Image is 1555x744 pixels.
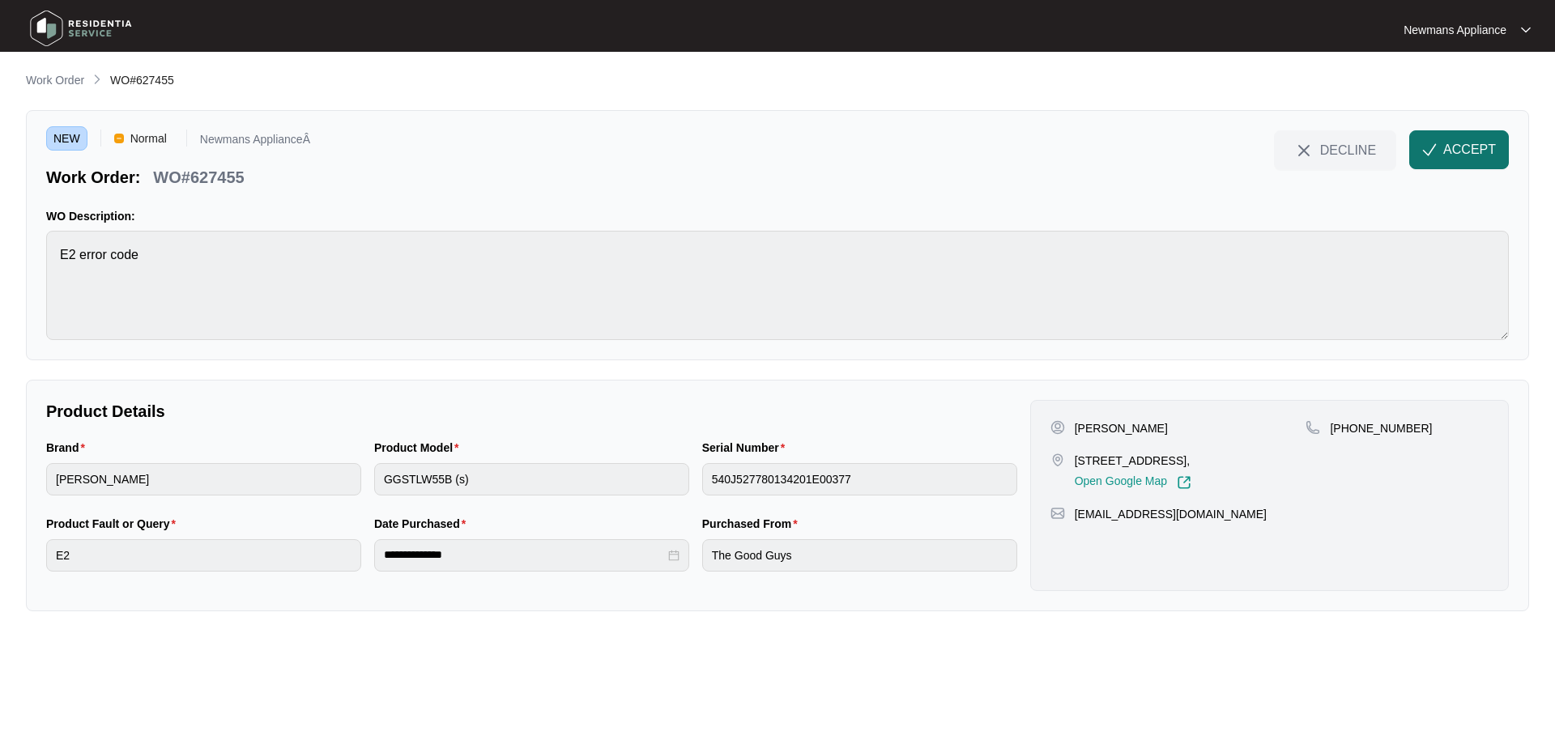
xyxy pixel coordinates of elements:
input: Brand [46,463,361,495]
p: Work Order [26,72,84,88]
img: map-pin [1306,420,1320,435]
span: NEW [46,126,87,151]
span: DECLINE [1320,141,1376,159]
label: Product Fault or Query [46,516,182,532]
span: ACCEPT [1443,140,1496,159]
label: Product Model [374,440,466,456]
label: Date Purchased [374,516,472,532]
p: [STREET_ADDRESS], [1075,453,1191,469]
label: Brand [46,440,92,456]
span: WO#627455 [110,74,174,87]
a: Work Order [23,72,87,90]
img: Vercel Logo [114,134,124,143]
button: close-IconDECLINE [1274,130,1396,169]
img: check-Icon [1422,142,1437,157]
p: [EMAIL_ADDRESS][DOMAIN_NAME] [1075,506,1267,522]
span: Normal [124,126,173,151]
img: residentia service logo [24,4,138,53]
p: WO#627455 [153,166,244,189]
input: Purchased From [702,539,1017,572]
input: Date Purchased [384,546,665,563]
img: map-pin [1050,506,1065,521]
input: Product Fault or Query [46,539,361,572]
label: Serial Number [702,440,791,456]
img: dropdown arrow [1521,26,1531,34]
img: close-Icon [1294,141,1314,160]
p: Product Details [46,400,1017,423]
input: Serial Number [702,463,1017,495]
p: [PERSON_NAME] [1075,420,1168,436]
p: WO Description: [46,208,1509,224]
p: Work Order: [46,166,140,189]
label: Purchased From [702,516,804,532]
img: map-pin [1050,453,1065,467]
img: user-pin [1050,420,1065,435]
input: Product Model [374,463,689,495]
a: Open Google Map [1075,475,1191,490]
button: check-IconACCEPT [1409,130,1509,169]
img: chevron-right [91,73,104,86]
img: Link-External [1177,475,1191,490]
textarea: E2 error code [46,231,1509,340]
p: [PHONE_NUMBER] [1330,420,1432,436]
p: Newmans ApplianceÂ [200,134,310,151]
p: Newmans Appliance [1404,22,1506,38]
